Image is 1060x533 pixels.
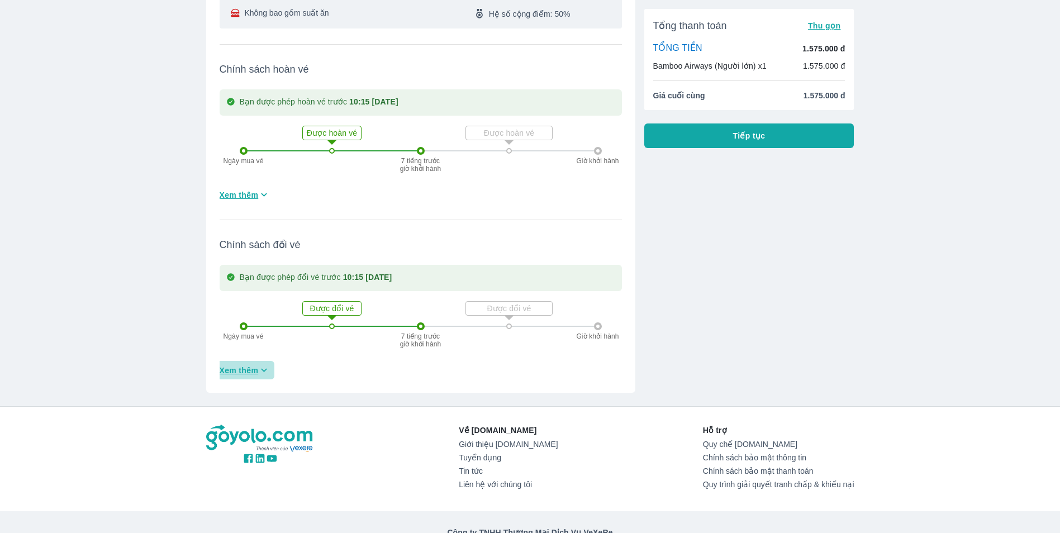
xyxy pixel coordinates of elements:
[218,157,269,165] p: Ngày mua vé
[398,332,443,348] p: 7 tiếng trước giờ khởi hành
[240,96,398,109] p: Bạn được phép hoàn vé trước
[240,272,392,284] p: Bạn được phép đổi vé trước
[206,425,315,453] img: logo
[220,365,259,376] span: Xem thêm
[644,123,854,148] button: Tiếp tục
[804,90,845,101] span: 1.575.000 đ
[802,43,845,54] p: 1.575.000 đ
[343,273,392,282] strong: 10:15 [DATE]
[459,453,558,462] a: Tuyển dụng
[653,60,767,72] p: Bamboo Airways (Người lớn) x1
[703,440,854,449] a: Quy chế [DOMAIN_NAME]
[218,332,269,340] p: Ngày mua vé
[703,467,854,475] a: Chính sách bảo mật thanh toán
[245,7,329,18] span: Không bao gồm suất ăn
[808,21,841,30] span: Thu gọn
[573,332,623,340] p: Giờ khởi hành
[653,19,727,32] span: Tổng thanh toán
[489,8,571,20] span: Hệ số cộng điểm: 50%
[804,18,845,34] button: Thu gọn
[304,127,360,139] p: Được hoàn vé
[733,130,766,141] span: Tiếp tục
[459,425,558,436] p: Về [DOMAIN_NAME]
[573,157,623,165] p: Giờ khởi hành
[349,97,398,106] strong: 10:15 [DATE]
[653,42,702,55] p: TỔNG TIỀN
[803,60,845,72] p: 1.575.000 đ
[467,303,551,314] p: Được đổi vé
[703,480,854,489] a: Quy trình giải quyết tranh chấp & khiếu nại
[467,127,551,139] p: Được hoàn vé
[220,189,259,201] span: Xem thêm
[703,425,854,436] p: Hỗ trợ
[459,480,558,489] a: Liên hệ với chúng tôi
[459,467,558,475] a: Tin tức
[215,361,275,379] button: Xem thêm
[304,303,360,314] p: Được đổi vé
[653,90,705,101] span: Giá cuối cùng
[220,238,622,251] span: Chính sách đổi vé
[703,453,854,462] a: Chính sách bảo mật thông tin
[215,185,275,204] button: Xem thêm
[220,63,622,76] span: Chính sách hoàn vé
[459,440,558,449] a: Giới thiệu [DOMAIN_NAME]
[398,157,443,173] p: 7 tiếng trước giờ khởi hành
